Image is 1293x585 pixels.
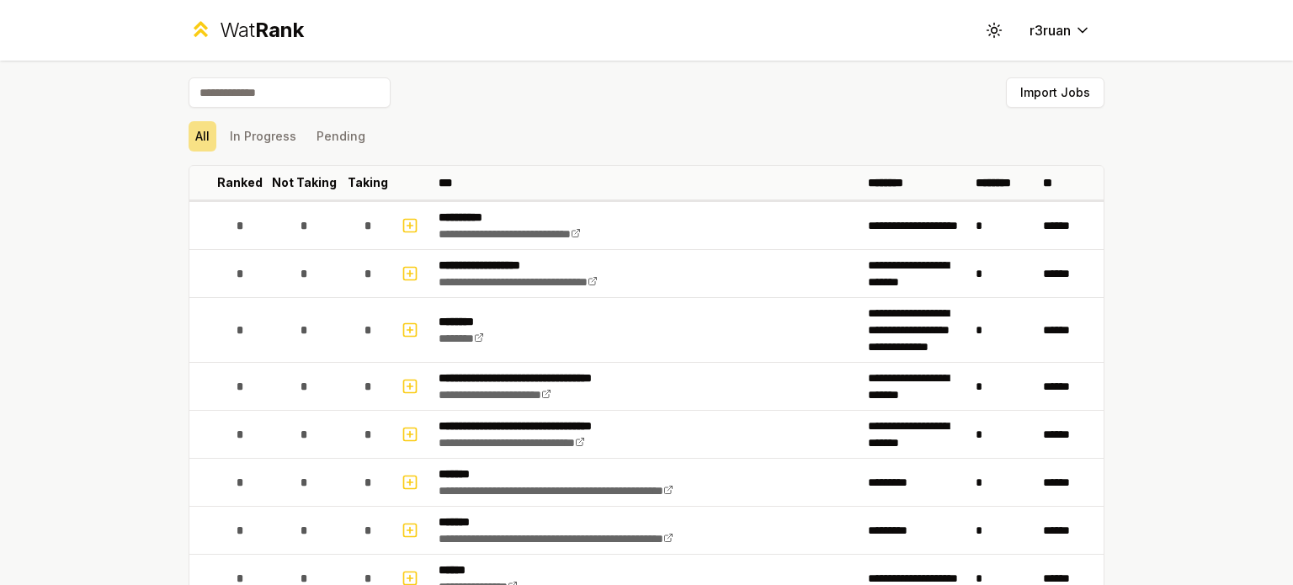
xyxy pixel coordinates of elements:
button: Pending [310,121,372,152]
button: Import Jobs [1006,77,1104,108]
p: Ranked [217,174,263,191]
button: All [189,121,216,152]
div: Wat [220,17,304,44]
button: r3ruan [1016,15,1104,45]
span: Rank [255,18,304,42]
button: In Progress [223,121,303,152]
p: Taking [348,174,388,191]
a: WatRank [189,17,304,44]
p: Not Taking [272,174,337,191]
span: r3ruan [1030,20,1071,40]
